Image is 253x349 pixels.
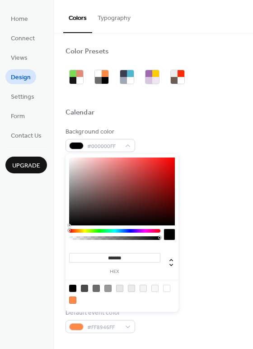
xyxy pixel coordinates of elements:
[116,285,123,292] div: rgb(231, 231, 231)
[66,127,133,137] div: Background color
[5,69,36,84] a: Design
[140,285,147,292] div: rgb(243, 243, 243)
[66,47,109,57] div: Color Presets
[5,11,33,26] a: Home
[11,14,28,24] span: Home
[11,73,31,82] span: Design
[104,285,112,292] div: rgb(153, 153, 153)
[5,30,40,45] a: Connect
[11,92,34,102] span: Settings
[11,34,35,43] span: Connect
[81,285,88,292] div: rgb(74, 74, 74)
[11,53,28,63] span: Views
[163,285,170,292] div: rgb(255, 255, 255)
[69,296,76,304] div: rgb(255, 137, 70)
[69,285,76,292] div: rgb(0, 0, 0)
[128,285,135,292] div: rgb(235, 235, 235)
[11,112,25,121] span: Form
[87,142,121,151] span: #000000FF
[69,269,160,274] label: hex
[93,285,100,292] div: rgb(108, 108, 108)
[66,108,94,118] div: Calendar
[5,89,40,104] a: Settings
[5,157,47,173] button: Upgrade
[12,161,40,171] span: Upgrade
[5,128,47,143] a: Contact Us
[151,285,159,292] div: rgb(248, 248, 248)
[5,108,30,123] a: Form
[66,308,133,318] div: Default event color
[11,131,42,141] span: Contact Us
[5,50,33,65] a: Views
[87,323,121,332] span: #FF8946FF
